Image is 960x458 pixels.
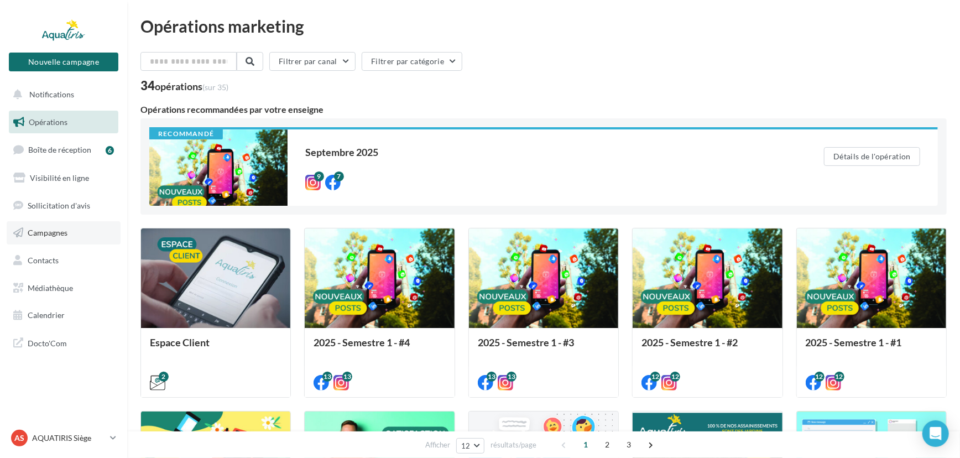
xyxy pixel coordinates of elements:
div: 34 [140,80,228,92]
div: 2 [159,372,169,382]
span: résultats/page [491,440,536,450]
div: 7 [334,171,344,181]
div: Recommandé [149,129,223,139]
span: Campagnes [28,228,67,237]
div: 2025 - Semestre 1 - #3 [478,337,609,359]
a: Campagnes [7,221,121,244]
span: 12 [461,441,471,450]
div: Septembre 2025 [305,147,780,157]
a: Opérations [7,111,121,134]
div: Open Intercom Messenger [922,420,949,447]
button: Détails de l'opération [824,147,920,166]
button: Filtrer par catégorie [362,52,462,71]
button: 12 [456,438,484,454]
a: Médiathèque [7,277,121,300]
span: Notifications [29,90,74,99]
div: 2025 - Semestre 1 - #1 [806,337,937,359]
a: Sollicitation d'avis [7,194,121,217]
div: Espace Client [150,337,281,359]
button: Notifications [7,83,116,106]
div: Opérations recommandées par votre enseigne [140,105,947,114]
div: 6 [106,146,114,155]
div: Opérations marketing [140,18,947,34]
button: Nouvelle campagne [9,53,118,71]
span: Visibilité en ligne [30,173,89,183]
div: 2025 - Semestre 1 - #4 [314,337,445,359]
button: Filtrer par canal [269,52,356,71]
span: Médiathèque [28,283,73,293]
div: 12 [650,372,660,382]
div: 2025 - Semestre 1 - #2 [641,337,773,359]
p: AQUATIRIS Siège [32,433,106,444]
div: 13 [507,372,516,382]
span: Afficher [425,440,450,450]
a: Visibilité en ligne [7,166,121,190]
span: 3 [620,436,638,454]
a: AS AQUATIRIS Siège [9,428,118,449]
div: 13 [487,372,497,382]
span: Contacts [28,256,59,265]
span: AS [14,433,24,444]
div: 12 [670,372,680,382]
div: 13 [342,372,352,382]
span: Sollicitation d'avis [28,200,90,210]
span: 1 [577,436,595,454]
a: Calendrier [7,304,121,327]
div: opérations [155,81,228,91]
div: 9 [314,171,324,181]
span: 2 [599,436,617,454]
div: 12 [815,372,825,382]
span: Opérations [29,117,67,127]
div: 12 [834,372,844,382]
a: Boîte de réception6 [7,138,121,162]
div: 13 [322,372,332,382]
a: Docto'Com [7,331,121,355]
span: Boîte de réception [28,145,91,154]
a: Contacts [7,249,121,272]
span: Calendrier [28,310,65,320]
span: (sur 35) [202,82,228,92]
span: Docto'Com [28,336,67,350]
